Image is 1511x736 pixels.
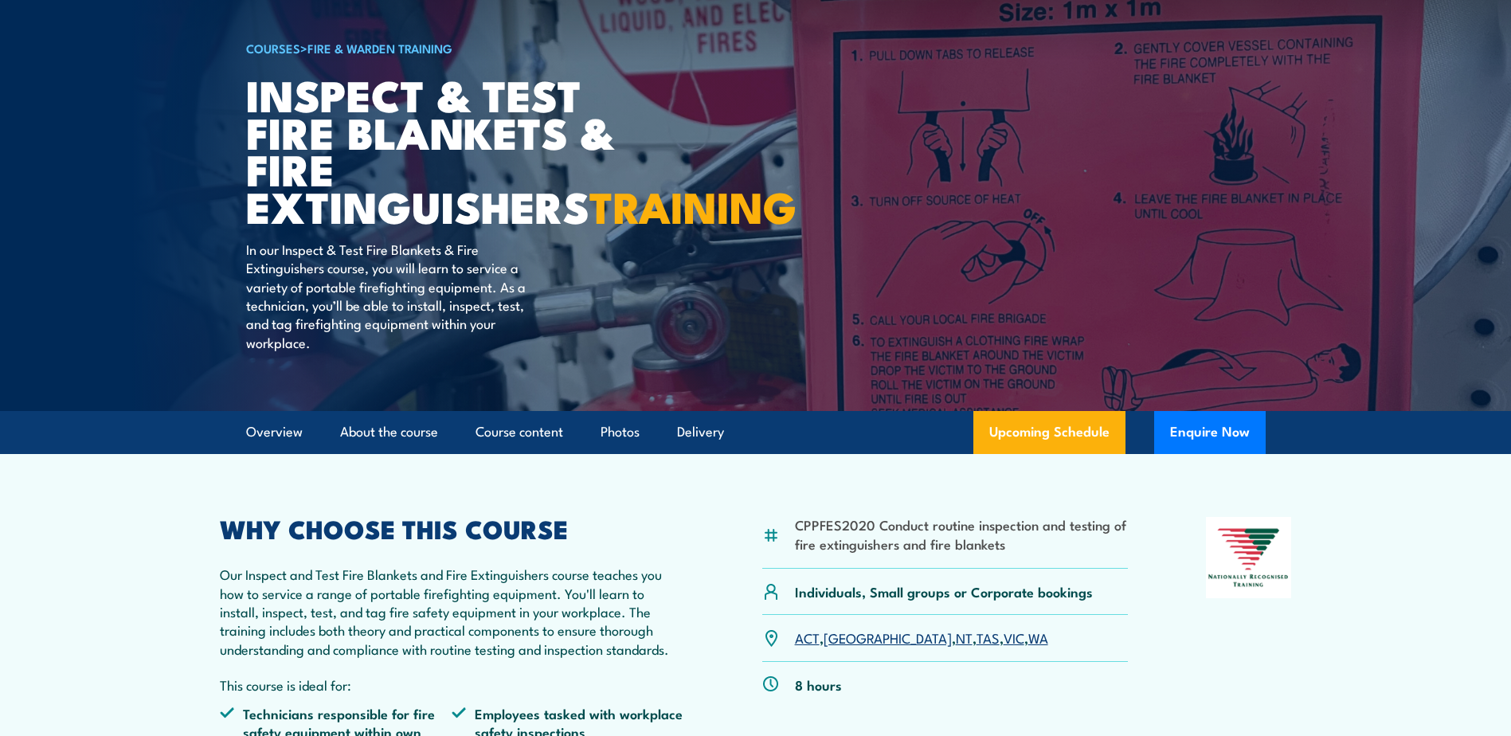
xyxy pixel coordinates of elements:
p: , , , , , [795,628,1048,647]
a: Delivery [677,411,724,453]
p: Our Inspect and Test Fire Blankets and Fire Extinguishers course teaches you how to service a ran... [220,565,685,658]
a: Photos [601,411,640,453]
h2: WHY CHOOSE THIS COURSE [220,517,685,539]
strong: TRAINING [589,172,797,238]
a: [GEOGRAPHIC_DATA] [824,628,952,647]
a: COURSES [246,39,300,57]
button: Enquire Now [1154,411,1266,454]
a: Overview [246,411,303,453]
a: VIC [1004,628,1024,647]
a: NT [956,628,973,647]
a: TAS [977,628,1000,647]
p: This course is ideal for: [220,675,685,694]
p: 8 hours [795,675,842,694]
a: Course content [476,411,563,453]
img: Nationally Recognised Training logo. [1206,517,1292,598]
a: About the course [340,411,438,453]
a: Upcoming Schedule [973,411,1125,454]
a: ACT [795,628,820,647]
h1: Inspect & Test Fire Blankets & Fire Extinguishers [246,76,640,225]
a: Fire & Warden Training [307,39,452,57]
p: In our Inspect & Test Fire Blankets & Fire Extinguishers course, you will learn to service a vari... [246,240,537,351]
p: Individuals, Small groups or Corporate bookings [795,582,1093,601]
a: WA [1028,628,1048,647]
h6: > [246,38,640,57]
li: CPPFES2020 Conduct routine inspection and testing of fire extinguishers and fire blankets [795,515,1129,553]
